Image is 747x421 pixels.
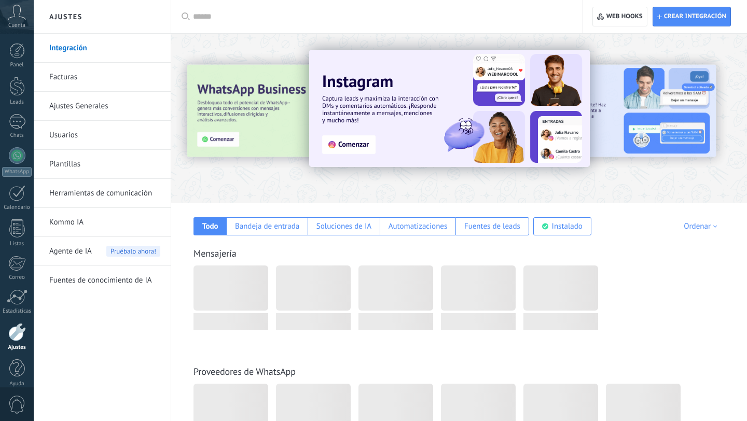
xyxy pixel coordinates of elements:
div: Correo [2,274,32,281]
a: Integración [49,34,160,63]
div: Automatizaciones [389,221,448,231]
a: Ajustes Generales [49,92,160,121]
div: Listas [2,241,32,247]
button: Web hooks [592,7,647,26]
img: Slide 3 [187,65,408,157]
span: Crear integración [664,12,726,21]
div: Ordenar [684,221,721,231]
a: Mensajería [193,247,237,259]
img: Slide 1 [309,50,590,167]
div: Leads [2,99,32,106]
a: Kommo IA [49,208,160,237]
div: Panel [2,62,32,68]
div: Todo [202,221,218,231]
li: Fuentes de conocimiento de IA [34,266,171,294]
div: Instalado [552,221,583,231]
div: WhatsApp [2,167,32,177]
a: Facturas [49,63,160,92]
a: Herramientas de comunicación [49,179,160,208]
div: Soluciones de IA [316,221,371,231]
li: Usuarios [34,121,171,150]
li: Ajustes Generales [34,92,171,121]
span: Agente de IA [49,237,92,266]
span: Cuenta [8,22,25,29]
span: Web hooks [606,12,643,21]
div: Estadísticas [2,308,32,315]
li: Kommo IA [34,208,171,237]
li: Integración [34,34,171,63]
a: Proveedores de WhatsApp [193,366,296,377]
a: Plantillas [49,150,160,179]
div: Chats [2,132,32,139]
div: Bandeja de entrada [235,221,299,231]
a: Fuentes de conocimiento de IA [49,266,160,295]
li: Agente de IA [34,237,171,266]
a: Agente de IA Pruébalo ahora! [49,237,160,266]
div: Fuentes de leads [464,221,520,231]
a: Usuarios [49,121,160,150]
div: Calendario [2,204,32,211]
img: Slide 2 [495,65,716,157]
button: Crear integración [653,7,731,26]
li: Herramientas de comunicación [34,179,171,208]
div: Ayuda [2,381,32,387]
div: Ajustes [2,344,32,351]
span: Pruébalo ahora! [106,246,160,257]
li: Plantillas [34,150,171,179]
li: Facturas [34,63,171,92]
